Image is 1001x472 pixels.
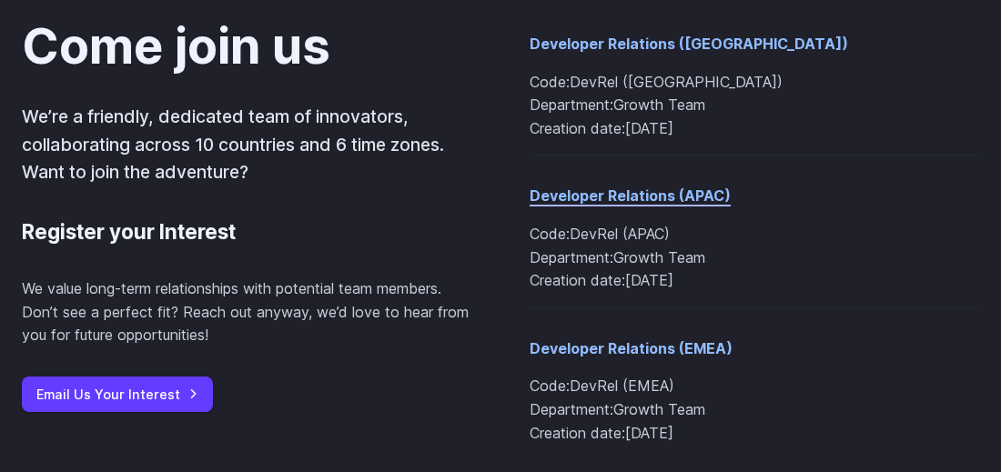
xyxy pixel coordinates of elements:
h2: Come join us [22,19,330,74]
p: We value long-term relationships with potential team members. Don’t see a perfect fit? Reach out ... [22,277,471,347]
span: Creation date: [530,119,625,137]
li: Growth Team [530,398,979,422]
li: [DATE] [530,269,979,293]
li: [DATE] [530,117,979,141]
a: Email Us Your Interest [22,377,213,412]
span: Department: [530,248,613,266]
span: Code: [530,377,570,395]
li: DevRel ([GEOGRAPHIC_DATA]) [530,71,979,95]
li: DevRel (EMEA) [530,375,979,398]
li: Growth Team [530,94,979,117]
span: Department: [530,400,613,418]
span: Code: [530,73,570,91]
li: DevRel (APAC) [530,223,979,246]
a: Developer Relations (EMEA) [530,339,733,357]
p: We’re a friendly, dedicated team of innovators, collaborating across 10 countries and 6 time zone... [22,103,471,186]
a: Developer Relations (APAC) [530,186,731,205]
span: Creation date: [530,424,625,442]
h3: Register your Interest [22,216,236,248]
li: Growth Team [530,246,979,270]
span: Code: [530,225,570,243]
span: Department: [530,95,613,114]
a: Developer Relations ([GEOGRAPHIC_DATA]) [530,35,848,53]
span: Creation date: [530,271,625,289]
li: [DATE] [530,422,979,446]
